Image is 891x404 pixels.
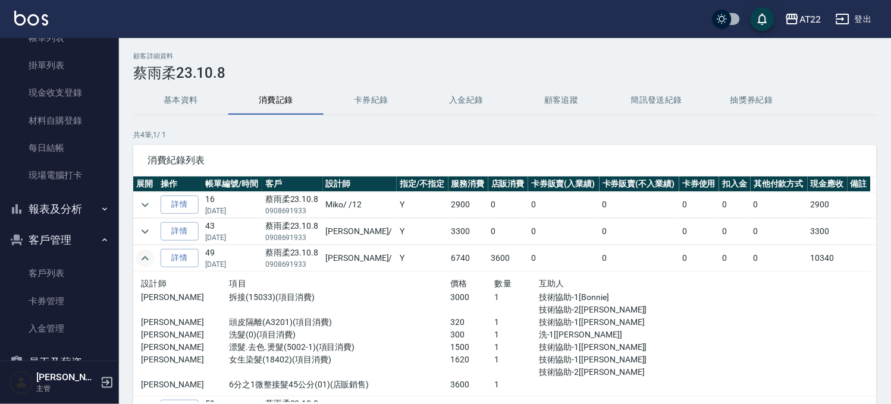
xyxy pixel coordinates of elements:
[704,86,799,115] button: 抽獎券紀錄
[133,176,158,192] th: 展開
[161,249,199,267] a: 詳情
[10,371,33,394] img: Person
[397,192,448,218] td: Y
[36,371,97,383] h5: [PERSON_NAME]
[141,353,230,366] p: [PERSON_NAME]
[808,192,848,218] td: 2900
[679,176,719,192] th: 卡券使用
[148,154,862,166] span: 消費紀錄列表
[323,192,397,218] td: Miko / /12
[141,341,230,353] p: [PERSON_NAME]
[448,245,488,272] td: 6740
[5,79,114,106] a: 現金收支登錄
[719,219,751,245] td: 0
[719,192,751,218] td: 0
[679,192,719,218] td: 0
[265,259,320,270] p: 0908691933
[5,315,114,342] a: 入金管理
[528,192,600,218] td: 0
[448,192,488,218] td: 2900
[539,366,672,378] p: 技術協助-2[[PERSON_NAME]
[230,279,247,288] span: 項目
[323,176,397,192] th: 設計師
[324,86,419,115] button: 卡券紀錄
[539,329,672,341] p: 洗-1[[PERSON_NAME]]
[141,291,230,304] p: [PERSON_NAME]
[265,232,320,243] p: 0908691933
[495,316,539,329] p: 1
[539,316,672,329] p: 技術協助-1[[PERSON_NAME]
[136,250,154,267] button: expand row
[514,86,609,115] button: 顧客追蹤
[528,245,600,272] td: 0
[205,259,259,270] p: [DATE]
[448,219,488,245] td: 3300
[751,219,808,245] td: 0
[600,192,679,218] td: 0
[600,219,679,245] td: 0
[202,245,262,272] td: 49
[419,86,514,115] button: 入金紀錄
[539,279,564,288] span: 互助人
[230,329,451,341] p: 洗髮(0)(項目消費)
[450,329,494,341] p: 300
[848,176,871,192] th: 備註
[488,176,528,192] th: 店販消費
[141,316,230,329] p: [PERSON_NAME]
[5,225,114,255] button: 客戶管理
[539,291,672,304] p: 技術協助-1[Bonnie]
[5,107,114,134] a: 材料自購登錄
[141,378,230,391] p: [PERSON_NAME]
[230,316,451,329] p: 頭皮隔離(A3201)(項目消費)
[5,52,114,79] a: 掛單列表
[751,192,808,218] td: 0
[133,65,877,81] h3: 蔡雨柔23.10.8
[488,245,528,272] td: 3600
[600,176,679,192] th: 卡券販賣(不入業績)
[495,378,539,391] p: 1
[397,245,448,272] td: Y
[495,279,512,288] span: 數量
[262,219,323,245] td: 蔡雨柔23.10.8
[205,232,259,243] p: [DATE]
[397,176,448,192] th: 指定/不指定
[230,341,451,353] p: 漂髮.去色.燙髮(5002-1)(項目消費)
[230,291,451,304] p: 拆接(15033)(項目消費)
[780,7,826,31] button: AT22
[528,219,600,245] td: 0
[133,52,877,60] h2: 顧客詳細資料
[141,329,230,341] p: [PERSON_NAME]
[450,341,494,353] p: 1500
[5,260,114,287] a: 客戶列表
[141,279,167,288] span: 設計師
[450,353,494,366] p: 1620
[158,176,203,192] th: 操作
[161,222,199,241] a: 詳情
[495,329,539,341] p: 1
[450,316,494,329] p: 320
[230,353,451,366] p: 女生染髮(18402)(項目消費)
[5,134,114,162] a: 每日結帳
[5,162,114,189] a: 現場電腦打卡
[719,176,751,192] th: 扣入金
[5,288,114,315] a: 卡券管理
[495,341,539,353] p: 1
[136,223,154,241] button: expand row
[808,219,848,245] td: 3300
[495,291,539,304] p: 1
[679,245,719,272] td: 0
[831,8,877,30] button: 登出
[323,245,397,272] td: [PERSON_NAME] /
[528,176,600,192] th: 卡券販賣(入業績)
[202,192,262,218] td: 16
[202,176,262,192] th: 帳單編號/時間
[539,304,672,316] p: 技術協助-2[[PERSON_NAME]]
[5,347,114,378] button: 員工及薪資
[751,176,808,192] th: 其他付款方式
[450,378,494,391] p: 3600
[808,176,848,192] th: 現金應收
[5,24,114,52] a: 帳單列表
[751,245,808,272] td: 0
[397,219,448,245] td: Y
[323,219,397,245] td: [PERSON_NAME] /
